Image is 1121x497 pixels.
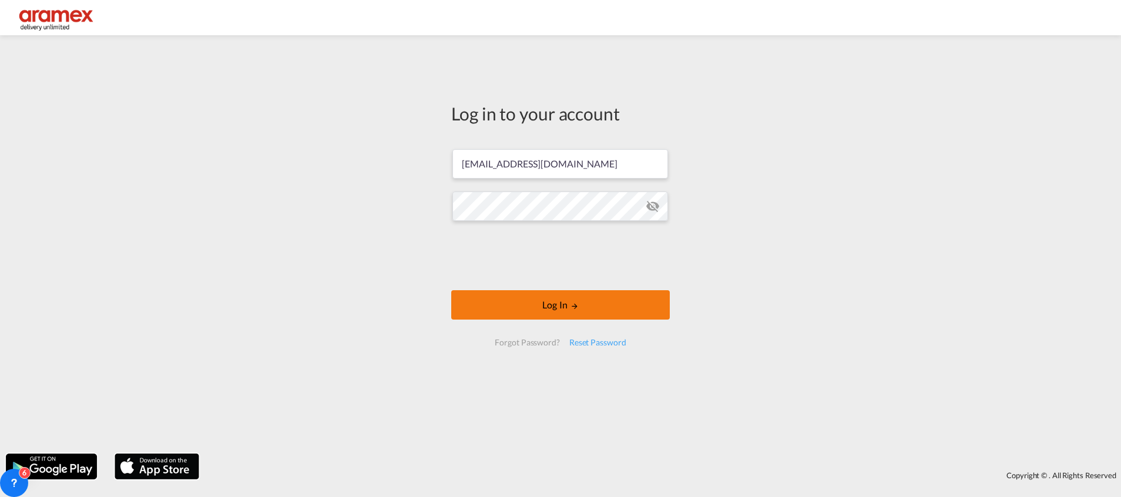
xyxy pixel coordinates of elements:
img: dca169e0c7e311edbe1137055cab269e.png [18,5,97,31]
img: google.png [5,452,98,481]
md-icon: icon-eye-off [646,199,660,213]
iframe: reCAPTCHA [471,233,650,278]
div: Copyright © . All Rights Reserved [205,465,1121,485]
div: Forgot Password? [490,332,564,353]
div: Log in to your account [451,101,670,126]
div: Reset Password [565,332,631,353]
button: LOGIN [451,290,670,320]
img: apple.png [113,452,200,481]
input: Enter email/phone number [452,149,668,179]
